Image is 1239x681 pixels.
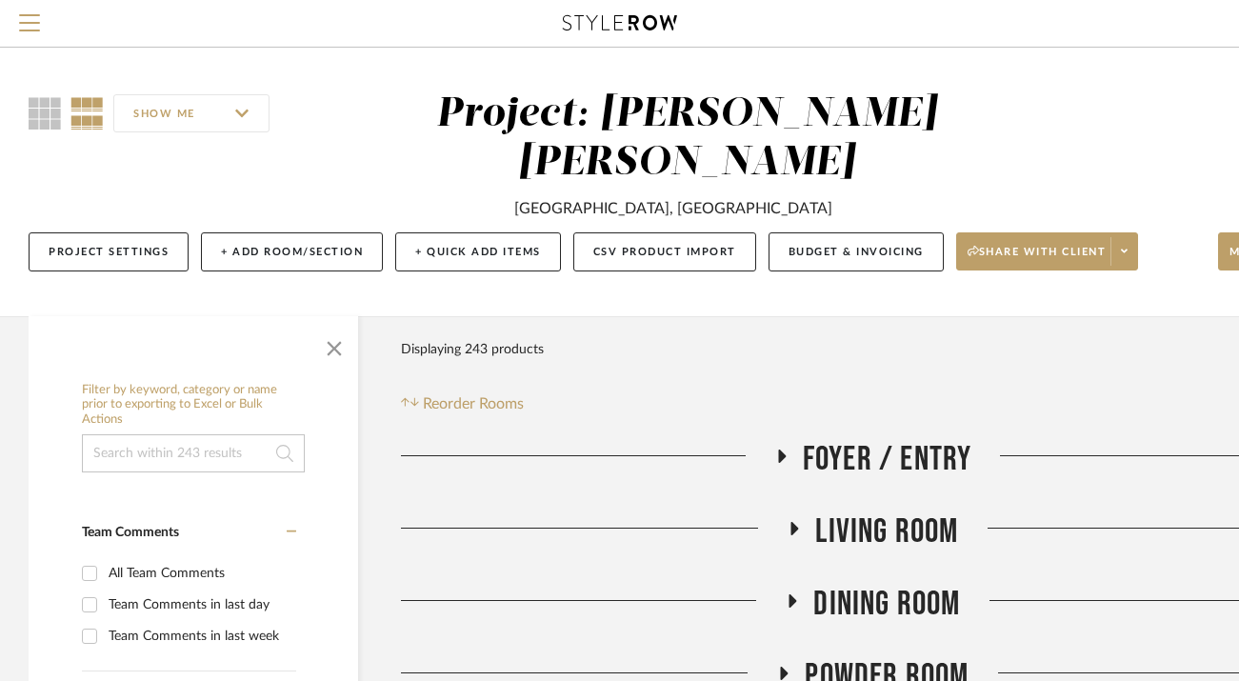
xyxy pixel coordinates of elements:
span: Living Room [815,511,958,552]
span: Reorder Rooms [423,392,524,415]
div: Team Comments in last week [109,621,291,651]
input: Search within 243 results [82,434,305,472]
span: Foyer / Entry [803,439,972,480]
span: Team Comments [82,526,179,539]
button: Close [315,326,353,364]
div: Project: [PERSON_NAME] [PERSON_NAME] [436,94,937,183]
h6: Filter by keyword, category or name prior to exporting to Excel or Bulk Actions [82,383,305,428]
button: CSV Product Import [573,232,756,271]
div: All Team Comments [109,558,291,589]
button: + Add Room/Section [201,232,383,271]
span: Share with client [968,245,1107,273]
button: Project Settings [29,232,189,271]
button: + Quick Add Items [395,232,561,271]
span: Dining Room [813,584,960,625]
button: Budget & Invoicing [769,232,944,271]
div: Team Comments in last day [109,590,291,620]
div: [GEOGRAPHIC_DATA], [GEOGRAPHIC_DATA] [514,197,832,220]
